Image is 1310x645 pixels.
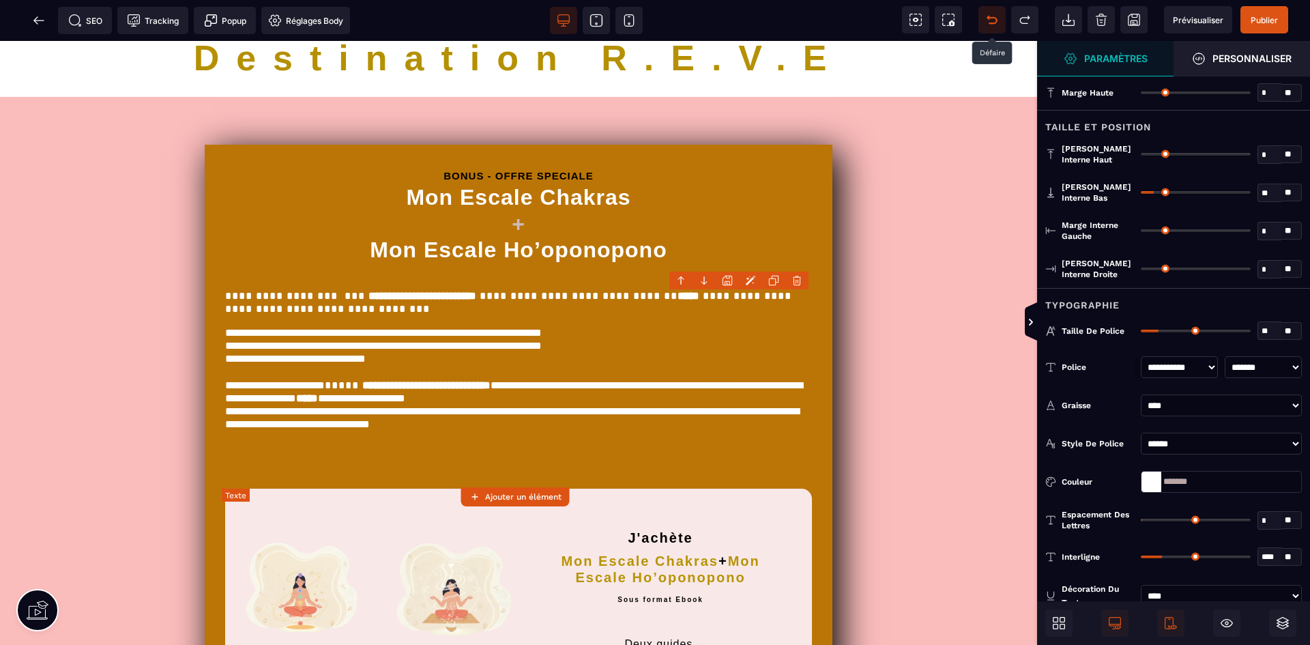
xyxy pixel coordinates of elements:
[533,458,788,505] h2: J'achète
[461,487,570,506] button: Ajouter un élément
[935,6,962,33] span: Capture d'écran
[1174,41,1310,76] span: Ouvrir le gestionnaire de styles
[225,196,812,248] h1: Mon Escale Ho’oponopono
[204,14,246,27] span: Popup
[1062,582,1134,610] div: Décoration du texte
[533,570,788,626] text: Deux guides pour un accompagnement complet
[25,7,53,34] span: Retour
[1055,6,1082,33] span: Importer
[485,492,562,502] strong: Ajouter un élément
[194,7,256,34] span: Créer une alerte modale
[615,7,643,34] span: Voir mobile
[1062,143,1134,165] span: [PERSON_NAME] interne haut
[1251,15,1278,25] span: Publier
[1173,15,1223,25] span: Prévisualiser
[1011,6,1038,33] span: Rétablir
[117,7,188,34] span: Code de suivi
[1062,360,1134,374] div: Police
[550,7,577,34] span: Voir bureau
[1062,475,1134,489] div: Couleur
[1062,258,1134,280] span: [PERSON_NAME] interne droite
[1084,53,1148,63] strong: Paramètres
[583,7,610,34] span: Voir tablette
[1062,551,1100,562] span: Interligne
[1045,610,1073,637] span: Ouvrir les blocs
[1062,326,1124,336] span: Taille de police
[225,170,812,196] h1: +
[58,7,112,34] span: Métadata SEO
[261,7,350,34] span: Favicon
[1062,399,1134,412] div: Graisse
[1037,110,1310,135] div: Taille et position
[1101,610,1129,637] span: Afficher le desktop
[235,492,364,604] img: e8aae7a00ec3fbfc04a3b095994582f7_Generated_Image_c2jspac2jspac2js.png
[1062,509,1134,531] span: Espacement des lettres
[268,14,343,27] span: Réglages Body
[1269,610,1296,637] span: Ouvrir les calques
[1037,288,1310,313] div: Typographie
[533,551,788,570] h2: Sous format Ebook
[1212,53,1292,63] strong: Personnaliser
[1240,6,1288,33] span: Enregistrer le contenu
[225,141,812,169] h1: Mon Escale Chakras
[1062,87,1113,98] span: Marge haute
[1062,182,1134,203] span: [PERSON_NAME] interne bas
[978,6,1006,33] span: Défaire
[68,14,102,27] span: SEO
[1164,6,1232,33] span: Aperçu
[1062,437,1134,450] div: Style de police
[1120,6,1148,33] span: Enregistrer
[1157,610,1184,637] span: Afficher le mobile
[1062,220,1134,242] span: Marge interne gauche
[1213,610,1240,637] span: Masquer le bloc
[1037,302,1051,343] span: Afficher les vues
[384,492,512,609] img: 774282dad9444b4863cc561608202c80_Generated_Image_58rxho58rxho58rx.png
[1037,41,1174,76] span: Ouvrir le gestionnaire de styles
[127,14,179,27] span: Tracking
[1088,6,1115,33] span: Nettoyage
[902,6,929,33] span: Voir les composants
